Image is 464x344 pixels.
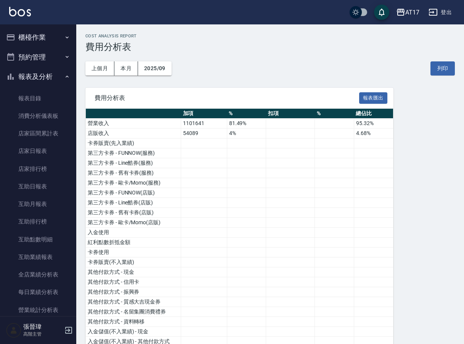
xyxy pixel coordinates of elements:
a: 互助日報表 [3,178,73,195]
td: 1101641 [181,119,227,129]
td: 第三方卡券 - Line酷券(店販) [86,198,181,208]
p: 高階主管 [23,331,62,338]
td: 其他付款方式 - 信用卡 [86,277,181,287]
td: 其他付款方式 - 振興券 [86,287,181,297]
td: 第三方卡券 - Line酷券(服務) [86,158,181,168]
div: AT17 [405,8,419,17]
td: 第三方卡券 - 舊有卡券(服務) [86,168,181,178]
a: 消費分析儀表板 [3,107,73,125]
td: 其他付款方式 - 名留集團消費禮券 [86,307,181,317]
td: 其他付款方式 - 資料轉移 [86,317,181,327]
th: % [227,109,266,119]
a: 每日業績分析表 [3,283,73,301]
td: 4.68% [354,129,393,138]
a: 互助點數明細 [3,231,73,248]
td: 入金使用 [86,228,181,238]
td: 4% [227,129,266,138]
td: 第三方卡券 - 歐卡/Momo(店販) [86,218,181,228]
img: Logo [9,7,31,16]
a: 店家排行榜 [3,160,73,178]
td: 卡券販賣(不入業績) [86,257,181,267]
th: 扣項 [266,109,315,119]
a: 店家區間累計表 [3,125,73,142]
button: 報表匯出 [359,92,387,104]
button: AT17 [393,5,422,20]
td: 54089 [181,129,227,138]
th: % [315,109,354,119]
td: 第三方卡券 - FUNNOW(服務) [86,148,181,158]
h3: 費用分析表 [85,42,455,52]
h5: 張晉瑋 [23,323,62,331]
button: 櫃檯作業 [3,27,73,47]
button: 預約管理 [3,47,73,67]
a: 報表目錄 [3,90,73,107]
td: 第三方卡券 - FUNNOW(店販) [86,188,181,198]
td: 紅利點數折抵金額 [86,238,181,248]
h2: Cost analysis Report [85,34,455,39]
td: 第三方卡券 - 歐卡/Momo(服務) [86,178,181,188]
a: 全店業績分析表 [3,266,73,283]
button: 本月 [114,61,138,76]
td: 入金儲值(不入業績) - 現金 [86,327,181,337]
button: 上個月 [85,61,114,76]
td: 81.49% [227,119,266,129]
img: Person [6,323,21,338]
td: 其他付款方式 - 質感大吉現金券 [86,297,181,307]
th: 加項 [181,109,227,119]
a: 營業統計分析表 [3,301,73,319]
a: 互助月報表 [3,195,73,213]
span: 費用分析表 [95,94,359,102]
td: 95.32% [354,119,393,129]
td: 營業收入 [86,119,181,129]
th: 總佔比 [354,109,393,119]
button: 列印 [430,61,455,76]
td: 其他付款方式 - 現金 [86,267,181,277]
a: 互助排行榜 [3,213,73,230]
a: 互助業績報表 [3,248,73,266]
a: 店家日報表 [3,142,73,160]
button: save [374,5,389,20]
td: 卡券使用 [86,248,181,257]
button: 登出 [425,5,455,19]
button: 2025/09 [138,61,172,76]
td: 卡券販賣(先入業績) [86,138,181,148]
td: 第三方卡券 - 舊有卡券(店販) [86,208,181,218]
button: 報表及分析 [3,67,73,87]
td: 店販收入 [86,129,181,138]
